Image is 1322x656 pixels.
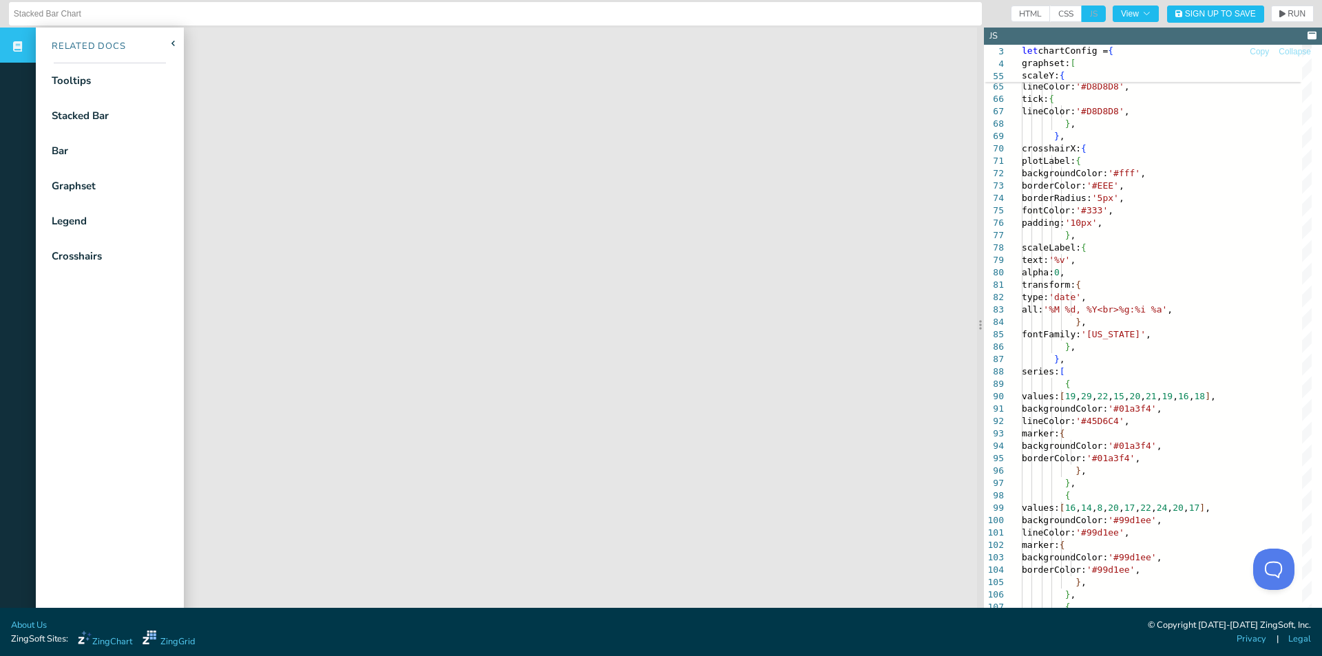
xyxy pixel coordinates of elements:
span: 18 [1195,391,1206,401]
span: { [1049,94,1054,104]
span: , [1135,564,1140,575]
span: borderRadius: [1022,193,1092,203]
div: 105 [984,576,1004,589]
span: , [1210,391,1216,401]
span: { [1076,156,1081,166]
span: , [1060,354,1065,364]
span: text: [1022,255,1049,265]
span: , [1070,118,1076,129]
a: ZingChart [78,631,132,648]
span: } [1065,341,1071,352]
span: backgroundColor: [1022,168,1108,178]
span: } [1065,589,1071,600]
span: , [1189,391,1195,401]
iframe: Toggle Customer Support [1253,549,1294,590]
span: plotLabel: [1022,156,1076,166]
div: 75 [984,204,1004,217]
span: { [1060,540,1065,550]
span: series: [1022,366,1060,377]
span: 15 [1113,391,1124,401]
span: Sign Up to Save [1185,10,1256,18]
span: backgroundColor: [1022,403,1108,414]
span: scaleY: [1022,70,1060,81]
span: , [1157,552,1162,562]
span: , [1081,577,1087,587]
div: 73 [984,180,1004,192]
span: , [1124,527,1130,538]
div: 70 [984,142,1004,155]
span: { [1060,428,1065,438]
span: '#01a3f4' [1108,441,1156,451]
div: Graphset [52,178,96,194]
span: , [1135,502,1140,513]
span: , [1108,391,1113,401]
span: fontColor: [1022,205,1076,215]
span: 19 [1162,391,1173,401]
span: lineColor: [1022,106,1076,116]
a: ZingGrid [143,631,195,648]
button: Sign Up to Save [1167,6,1264,23]
span: lineColor: [1022,81,1076,92]
span: backgroundColor: [1022,441,1108,451]
span: '#D8D8D8' [1076,81,1124,92]
div: 92 [984,415,1004,427]
span: , [1098,218,1103,228]
span: , [1060,267,1065,277]
span: , [1124,416,1130,426]
span: { [1060,70,1065,81]
span: , [1092,502,1098,513]
span: lineColor: [1022,416,1076,426]
span: '#01a3f4' [1108,403,1156,414]
span: '#99d1ee' [1087,564,1135,575]
span: { [1065,490,1071,500]
span: '#01a3f4' [1087,453,1135,463]
span: } [1065,478,1071,488]
span: crosshairX: [1022,143,1081,154]
span: 14 [1081,502,1092,513]
a: About Us [11,619,47,632]
span: let [1022,45,1038,56]
div: checkbox-group [1011,6,1106,22]
div: 84 [984,316,1004,328]
a: Privacy [1237,633,1266,646]
div: 72 [984,167,1004,180]
span: { [1065,602,1071,612]
div: 69 [984,130,1004,142]
span: '#333' [1076,205,1108,215]
span: '#99d1ee' [1076,527,1124,538]
span: 20 [1130,391,1141,401]
div: 97 [984,477,1004,489]
span: , [1119,193,1124,203]
span: fontFamily: [1022,329,1081,339]
span: , [1173,391,1178,401]
div: © Copyright [DATE]-[DATE] ZingSoft, Inc. [1148,619,1311,633]
div: 89 [984,378,1004,390]
div: 107 [984,601,1004,613]
div: 79 [984,254,1004,266]
div: 95 [984,452,1004,465]
span: 29 [1081,391,1092,401]
span: , [1124,391,1130,401]
div: Legend [52,213,87,229]
span: '#fff' [1108,168,1140,178]
span: backgroundColor: [1022,515,1108,525]
span: 0 [1054,267,1060,277]
span: , [1081,292,1087,302]
div: 80 [984,266,1004,279]
div: 88 [984,366,1004,378]
span: , [1108,205,1113,215]
span: { [1076,279,1081,290]
span: , [1119,180,1124,191]
div: 96 [984,465,1004,477]
span: 16 [1178,391,1189,401]
span: '#99d1ee' [1108,552,1156,562]
div: 81 [984,279,1004,291]
span: ZingSoft Sites: [11,633,68,646]
div: 93 [984,427,1004,440]
button: View [1113,6,1159,22]
span: , [1076,391,1081,401]
div: 106 [984,589,1004,601]
div: 83 [984,304,1004,316]
span: 16 [1065,502,1076,513]
span: 24 [1157,502,1168,513]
